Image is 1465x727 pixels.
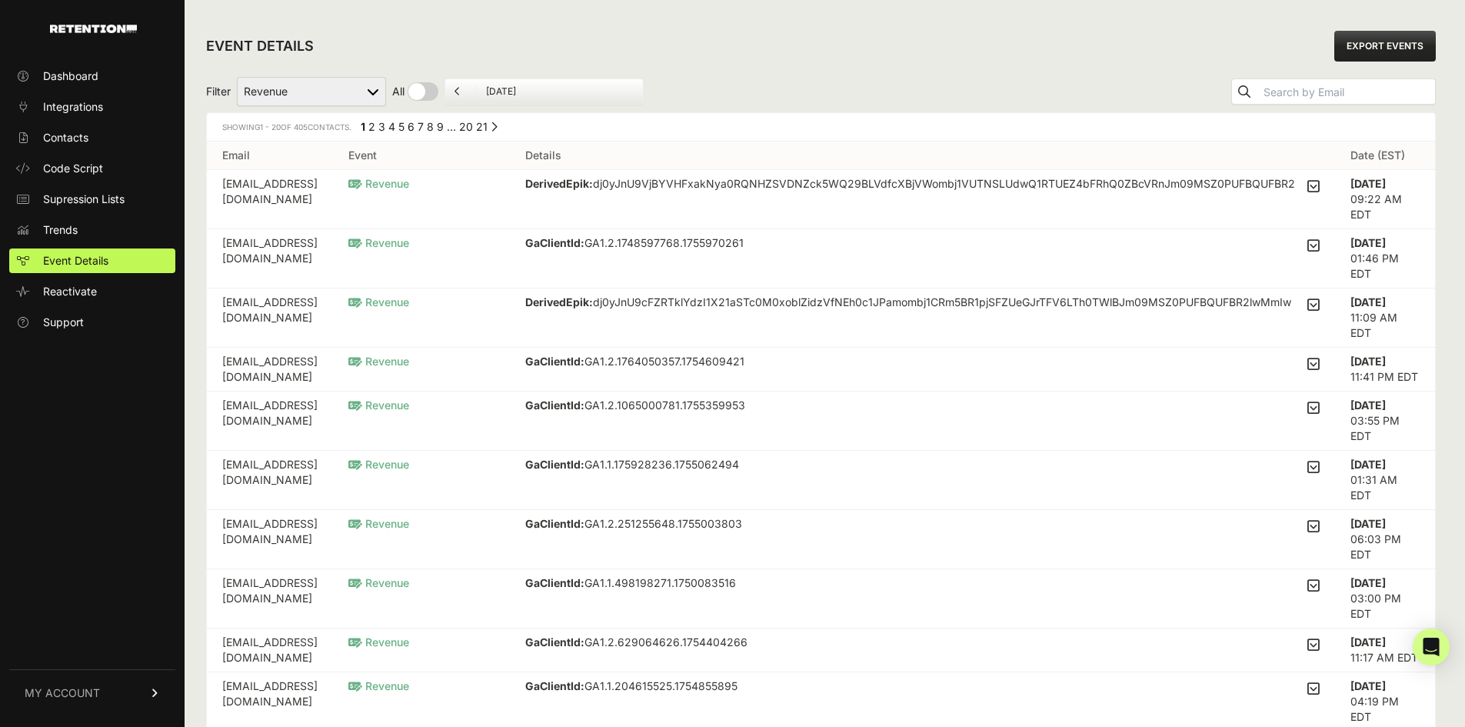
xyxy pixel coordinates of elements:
[525,295,593,308] strong: DerivedEpik:
[525,635,747,650] p: GA1.2.629064626.1754404266
[348,458,409,471] span: Revenue
[9,64,175,88] a: Dashboard
[525,576,584,589] strong: GaClientId:
[358,119,498,138] div: Pagination
[525,399,584,412] strong: GaClientId:
[510,142,1335,170] th: Details
[207,142,333,170] th: Email
[525,355,584,368] strong: GaClientId:
[207,569,333,629] td: [EMAIL_ADDRESS][DOMAIN_NAME]
[447,120,456,133] span: …
[361,120,365,133] em: Page 1
[207,229,333,288] td: [EMAIL_ADDRESS][DOMAIN_NAME]
[1335,288,1435,348] td: 11:09 AM EDT
[207,629,333,672] td: [EMAIL_ADDRESS][DOMAIN_NAME]
[525,398,745,413] p: GA1.2.1065000781.1755359953
[207,510,333,569] td: [EMAIL_ADDRESS][DOMAIN_NAME]
[206,84,231,99] span: Filter
[43,99,103,115] span: Integrations
[237,77,386,106] select: Filter
[43,315,84,330] span: Support
[207,348,333,392] td: [EMAIL_ADDRESS][DOMAIN_NAME]
[1334,31,1436,62] a: EXPORT EVENTS
[1350,177,1386,190] strong: [DATE]
[348,236,409,249] span: Revenue
[25,685,100,701] span: MY ACCOUNT
[294,122,308,132] span: 405
[525,575,736,591] p: GA1.1.498198271.1750083516
[1335,348,1435,392] td: 11:41 PM EDT
[348,399,409,412] span: Revenue
[207,288,333,348] td: [EMAIL_ADDRESS][DOMAIN_NAME]
[525,679,584,692] strong: GaClientId:
[50,25,137,33] img: Retention.com
[348,177,409,190] span: Revenue
[525,457,739,472] p: GA1.1.175928236.1755062494
[9,248,175,273] a: Event Details
[525,517,584,530] strong: GaClientId:
[43,222,78,238] span: Trends
[1350,517,1386,530] strong: [DATE]
[1335,170,1435,229] td: 09:22 AM EDT
[348,355,409,368] span: Revenue
[43,192,125,207] span: Supression Lists
[1350,679,1386,692] strong: [DATE]
[1413,629,1450,665] div: Open Intercom Messenger
[1335,569,1435,629] td: 03:00 PM EDT
[398,120,405,133] a: Page 5
[291,122,351,132] span: Contacts.
[378,120,385,133] a: Page 3
[348,679,409,692] span: Revenue
[9,95,175,119] a: Integrations
[348,576,409,589] span: Revenue
[476,120,488,133] a: Page 21
[1350,236,1386,249] strong: [DATE]
[1350,458,1386,471] strong: [DATE]
[1350,355,1386,368] strong: [DATE]
[1335,451,1435,510] td: 01:31 AM EDT
[260,122,281,132] span: 1 - 20
[1335,229,1435,288] td: 01:46 PM EDT
[9,279,175,304] a: Reactivate
[1350,635,1386,649] strong: [DATE]
[348,295,409,308] span: Revenue
[348,517,409,530] span: Revenue
[333,142,510,170] th: Event
[1335,629,1435,672] td: 11:17 AM EDT
[427,120,434,133] a: Page 8
[525,635,584,649] strong: GaClientId:
[418,120,424,133] a: Page 7
[9,218,175,242] a: Trends
[43,253,108,268] span: Event Details
[1350,399,1386,412] strong: [DATE]
[207,392,333,451] td: [EMAIL_ADDRESS][DOMAIN_NAME]
[525,176,1295,207] p: dj0yJnU9VjBYVHFxakNya0RQNHZSVDNZck5WQ29BLVdfcXBjVWombj1VUTNSLUdwQ1RTUEZ4bFRhQ0ZBcVRnJm09MSZ0PUFBQ...
[9,156,175,181] a: Code Script
[525,458,584,471] strong: GaClientId:
[43,161,103,176] span: Code Script
[388,120,395,133] a: Page 4
[222,119,351,135] div: Showing of
[43,130,88,145] span: Contacts
[348,635,409,649] span: Revenue
[1260,82,1435,103] input: Search by Email
[1335,142,1435,170] th: Date (EST)
[437,120,444,133] a: Page 9
[525,236,584,249] strong: GaClientId:
[525,295,1295,325] p: dj0yJnU9cFZRTklYdzI1X21aSTc0M0xoblZidzVfNEh0c1JPamombj1CRm5BR1pjSFZUeGJrTFV6LTh0TWlBJm09MSZ0PUFBQ...
[9,125,175,150] a: Contacts
[1335,510,1435,569] td: 06:03 PM EDT
[1335,392,1435,451] td: 03:55 PM EDT
[206,35,314,57] h2: EVENT DETAILS
[525,235,744,251] p: GA1.2.1748597768.1755970261
[408,120,415,133] a: Page 6
[1350,576,1386,589] strong: [DATE]
[368,120,375,133] a: Page 2
[525,679,737,694] p: GA1.1.204615525.1754855895
[43,68,98,84] span: Dashboard
[43,284,97,299] span: Reactivate
[9,669,175,716] a: MY ACCOUNT
[525,516,742,532] p: GA1.2.251255648.1755003803
[525,354,744,369] p: GA1.2.1764050357.1754609421
[9,187,175,212] a: Supression Lists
